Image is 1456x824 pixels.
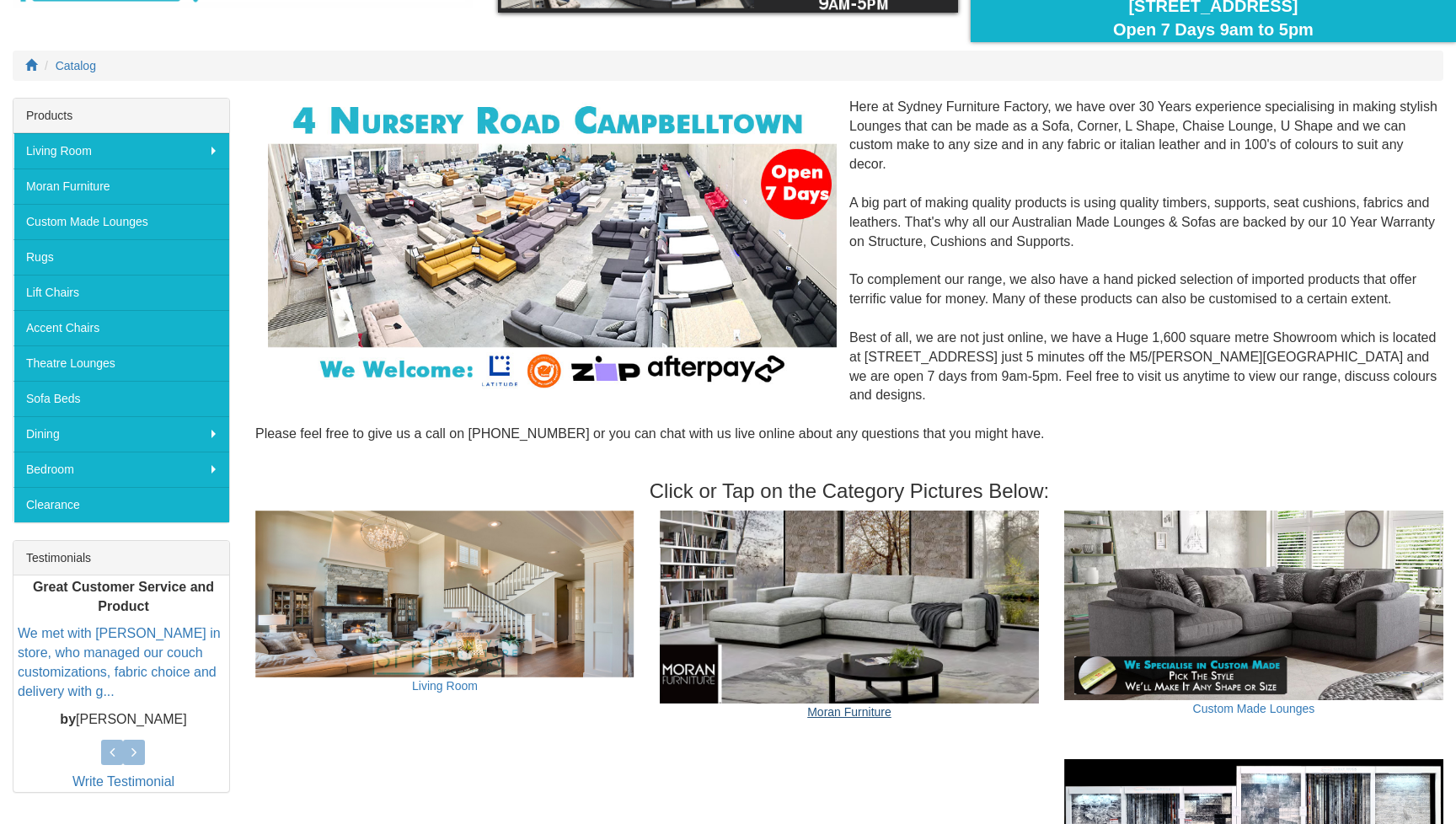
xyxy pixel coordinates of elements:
img: Living Room [255,511,634,677]
a: Clearance [13,487,229,522]
b: by [60,712,76,726]
div: Testimonials [13,541,229,575]
a: Dining [13,416,229,452]
h3: Click or Tap on the Category Pictures Below: [255,480,1443,502]
a: Living Room [412,679,478,693]
a: Custom Made Lounges [13,204,229,239]
a: Sofa Beds [13,381,229,416]
img: Moran Furniture [660,511,1039,703]
a: Accent Chairs [13,310,229,345]
a: Moran Furniture [807,705,891,719]
a: Theatre Lounges [13,345,229,381]
a: We met with [PERSON_NAME] in store, who managed our couch customizations, fabric choice and deliv... [18,627,221,699]
a: Rugs [13,239,229,275]
a: Moran Furniture [13,169,229,204]
a: Lift Chairs [13,275,229,310]
img: Corner Modular Lounges [268,98,837,393]
a: Write Testimonial [72,774,174,789]
a: Bedroom [13,452,229,487]
a: Custom Made Lounges [1193,702,1315,715]
p: [PERSON_NAME] [18,710,229,730]
img: Custom Made Lounges [1064,511,1443,700]
a: Living Room [13,133,229,169]
a: Catalog [56,59,96,72]
b: Great Customer Service and Product [33,580,214,613]
div: Products [13,99,229,133]
div: Here at Sydney Furniture Factory, we have over 30 Years experience specialising in making stylish... [255,98,1443,463]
